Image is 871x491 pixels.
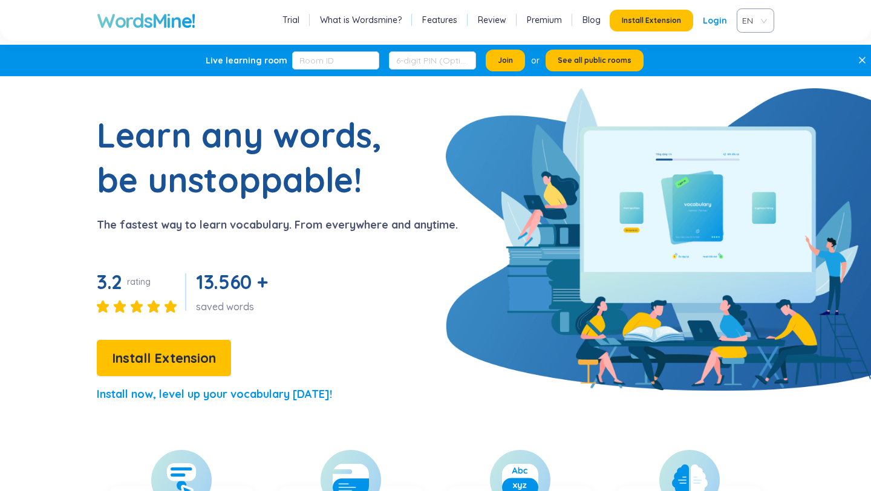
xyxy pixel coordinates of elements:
[422,14,457,26] a: Features
[582,14,601,26] a: Blog
[486,50,525,71] button: Join
[546,50,644,71] button: See all public rooms
[527,14,562,26] a: Premium
[498,56,513,65] span: Join
[320,14,402,26] a: What is Wordsmine?
[703,10,727,31] a: Login
[206,54,287,67] div: Live learning room
[292,51,379,70] input: Room ID
[97,216,458,233] p: The fastest way to learn vocabulary. From everywhere and anytime.
[196,300,272,313] div: saved words
[478,14,506,26] a: Review
[127,276,151,288] div: rating
[97,270,122,294] span: 3.2
[97,353,231,365] a: Install Extension
[610,10,693,31] button: Install Extension
[389,51,476,70] input: 6-digit PIN (Optional)
[742,11,764,30] span: VIE
[97,8,195,33] a: WordsMine!
[97,386,332,403] p: Install now, level up your vocabulary [DATE]!
[558,56,631,65] span: See all public rooms
[97,112,399,202] h1: Learn any words, be unstoppable!
[97,340,231,376] button: Install Extension
[531,54,540,67] div: or
[196,270,267,294] span: 13.560 +
[622,16,681,25] span: Install Extension
[112,348,216,369] span: Install Extension
[282,14,299,26] a: Trial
